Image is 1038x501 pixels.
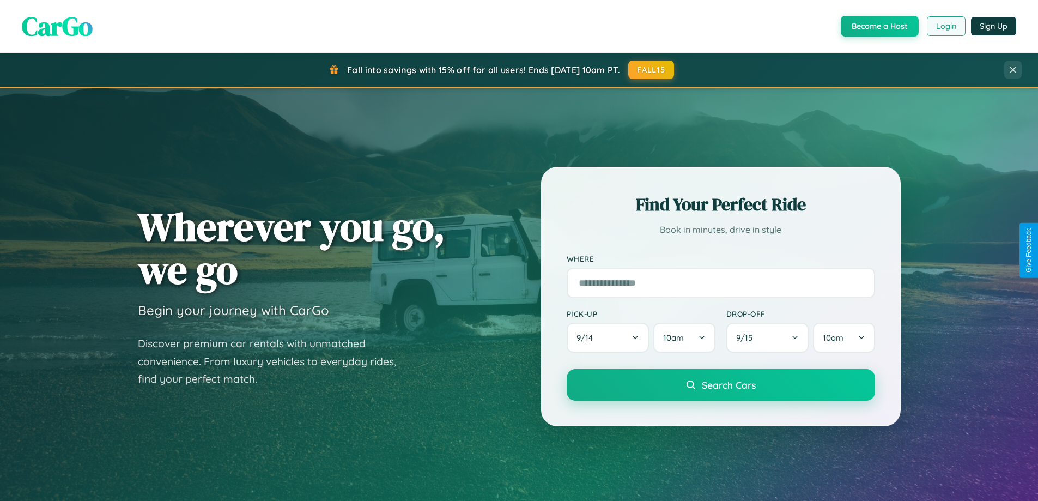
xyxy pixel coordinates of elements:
[138,205,445,291] h1: Wherever you go, we go
[576,333,598,343] span: 9 / 14
[567,222,875,238] p: Book in minutes, drive in style
[813,323,875,353] button: 10am
[567,309,715,318] label: Pick-up
[567,369,875,401] button: Search Cars
[1025,228,1033,273] div: Give Feedback
[347,64,620,75] span: Fall into savings with 15% off for all users! Ends [DATE] 10am PT.
[628,61,674,79] button: FALL15
[567,254,875,263] label: Where
[971,17,1016,35] button: Sign Up
[138,302,329,318] h3: Begin your journey with CarGo
[736,333,758,343] span: 9 / 15
[927,16,966,36] button: Login
[138,335,410,388] p: Discover premium car rentals with unmatched convenience. From luxury vehicles to everyday rides, ...
[567,192,875,216] h2: Find Your Perfect Ride
[841,16,919,37] button: Become a Host
[823,333,843,343] span: 10am
[22,8,93,44] span: CarGo
[567,323,649,353] button: 9/14
[663,333,684,343] span: 10am
[726,323,809,353] button: 9/15
[653,323,715,353] button: 10am
[726,309,875,318] label: Drop-off
[702,379,756,391] span: Search Cars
